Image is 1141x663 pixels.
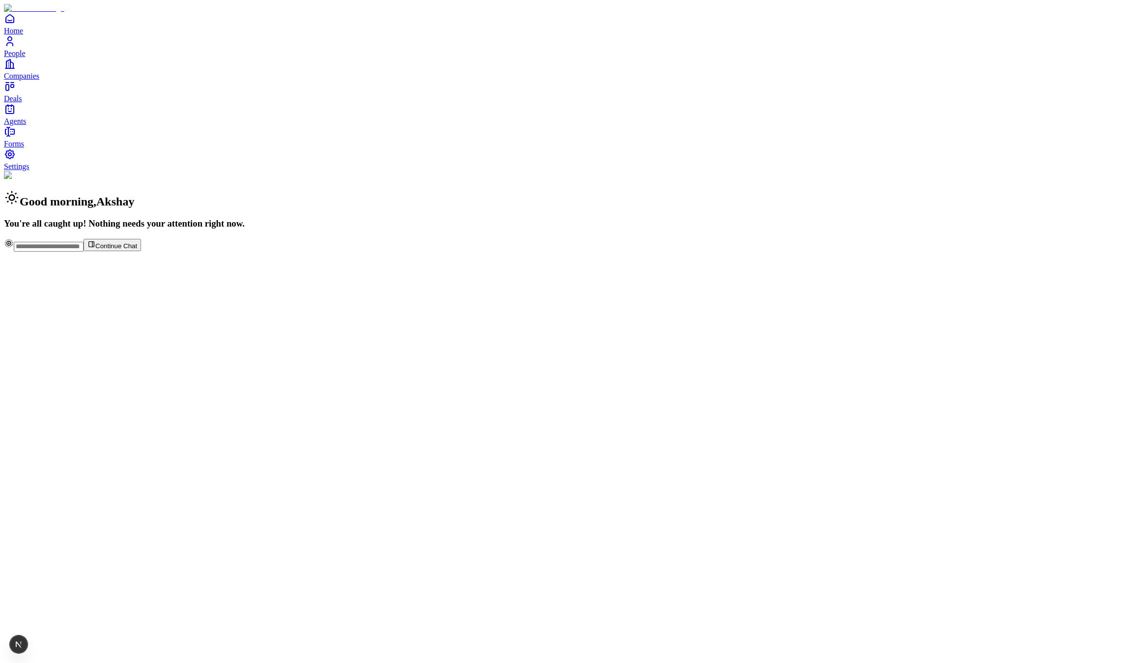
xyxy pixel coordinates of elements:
[4,171,50,180] img: Background
[95,242,137,250] span: Continue Chat
[4,72,39,80] span: Companies
[4,4,64,13] img: Item Brain Logo
[4,49,26,58] span: People
[4,94,22,103] span: Deals
[4,27,23,35] span: Home
[4,140,24,148] span: Forms
[4,103,1137,125] a: Agents
[4,218,1137,229] h3: You're all caught up! Nothing needs your attention right now.
[4,13,1137,35] a: Home
[4,148,1137,171] a: Settings
[4,81,1137,103] a: Deals
[4,58,1137,80] a: Companies
[4,162,29,171] span: Settings
[4,35,1137,58] a: People
[4,126,1137,148] a: Forms
[4,117,26,125] span: Agents
[84,239,141,251] button: Continue Chat
[4,190,1137,208] h2: Good morning , Akshay
[4,238,1137,252] div: Continue Chat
